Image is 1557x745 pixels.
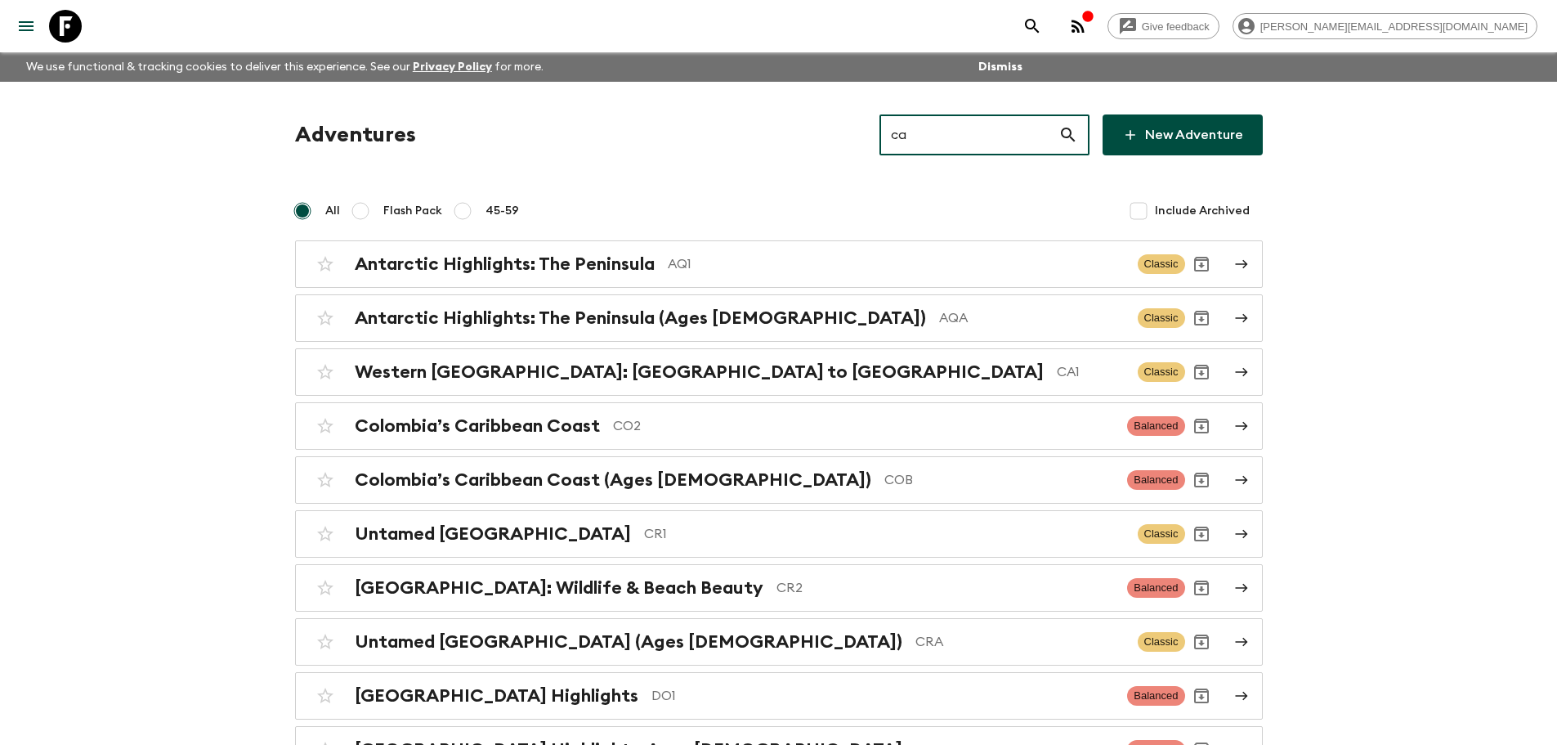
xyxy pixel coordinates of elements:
[355,307,926,329] h2: Antarctic Highlights: The Peninsula (Ages [DEMOGRAPHIC_DATA])
[355,577,763,599] h2: [GEOGRAPHIC_DATA]: Wildlife & Beach Beauty
[295,510,1263,558] a: Untamed [GEOGRAPHIC_DATA]CR1ClassicArchive
[295,618,1263,666] a: Untamed [GEOGRAPHIC_DATA] (Ages [DEMOGRAPHIC_DATA])CRAClassicArchive
[295,348,1263,396] a: Western [GEOGRAPHIC_DATA]: [GEOGRAPHIC_DATA] to [GEOGRAPHIC_DATA]CA1ClassicArchive
[1185,680,1218,712] button: Archive
[1185,572,1218,604] button: Archive
[1138,254,1185,274] span: Classic
[413,61,492,73] a: Privacy Policy
[355,254,655,275] h2: Antarctic Highlights: The Peninsula
[355,415,600,437] h2: Colombia’s Caribbean Coast
[1138,632,1185,652] span: Classic
[1185,518,1218,550] button: Archive
[1155,203,1250,219] span: Include Archived
[1185,302,1218,334] button: Archive
[668,254,1125,274] p: AQ1
[1138,524,1185,544] span: Classic
[1233,13,1537,39] div: [PERSON_NAME][EMAIL_ADDRESS][DOMAIN_NAME]
[939,308,1125,328] p: AQA
[295,294,1263,342] a: Antarctic Highlights: The Peninsula (Ages [DEMOGRAPHIC_DATA])AQAClassicArchive
[884,470,1115,490] p: COB
[1185,410,1218,442] button: Archive
[1016,10,1049,43] button: search adventures
[1127,416,1184,436] span: Balanced
[295,402,1263,450] a: Colombia’s Caribbean CoastCO2BalancedArchive
[1185,464,1218,496] button: Archive
[295,456,1263,504] a: Colombia’s Caribbean Coast (Ages [DEMOGRAPHIC_DATA])COBBalancedArchive
[295,672,1263,720] a: [GEOGRAPHIC_DATA] HighlightsDO1BalancedArchive
[20,52,550,82] p: We use functional & tracking cookies to deliver this experience. See our for more.
[355,361,1044,383] h2: Western [GEOGRAPHIC_DATA]: [GEOGRAPHIC_DATA] to [GEOGRAPHIC_DATA]
[1138,308,1185,328] span: Classic
[355,685,638,707] h2: [GEOGRAPHIC_DATA] Highlights
[1185,248,1218,280] button: Archive
[1107,13,1219,39] a: Give feedback
[485,203,519,219] span: 45-59
[879,112,1058,158] input: e.g. AR1, Argentina
[1185,626,1218,658] button: Archive
[295,240,1263,288] a: Antarctic Highlights: The PeninsulaAQ1ClassicArchive
[644,524,1125,544] p: CR1
[383,203,442,219] span: Flash Pack
[1138,362,1185,382] span: Classic
[1103,114,1263,155] a: New Adventure
[1127,578,1184,598] span: Balanced
[325,203,340,219] span: All
[1251,20,1537,33] span: [PERSON_NAME][EMAIL_ADDRESS][DOMAIN_NAME]
[1185,356,1218,388] button: Archive
[295,564,1263,612] a: [GEOGRAPHIC_DATA]: Wildlife & Beach BeautyCR2BalancedArchive
[355,469,871,491] h2: Colombia’s Caribbean Coast (Ages [DEMOGRAPHIC_DATA])
[295,119,416,151] h1: Adventures
[613,416,1115,436] p: CO2
[1127,686,1184,706] span: Balanced
[1127,470,1184,490] span: Balanced
[355,523,631,545] h2: Untamed [GEOGRAPHIC_DATA]
[651,686,1115,706] p: DO1
[974,56,1027,79] button: Dismiss
[10,10,43,43] button: menu
[1057,362,1125,382] p: CA1
[1133,20,1219,33] span: Give feedback
[355,631,902,653] h2: Untamed [GEOGRAPHIC_DATA] (Ages [DEMOGRAPHIC_DATA])
[915,632,1125,652] p: CRA
[776,578,1115,598] p: CR2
